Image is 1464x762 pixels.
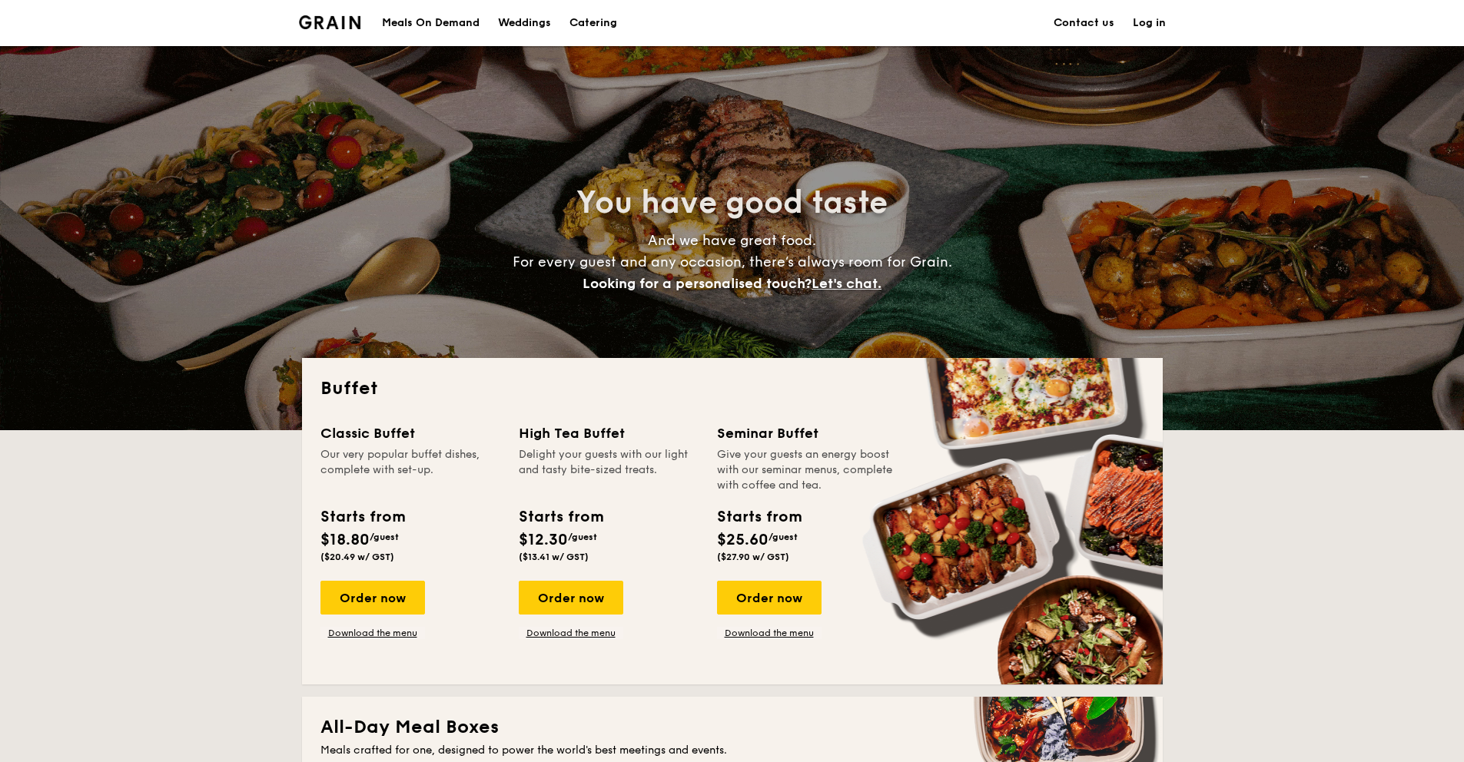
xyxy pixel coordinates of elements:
span: ($13.41 w/ GST) [519,552,589,562]
a: Logotype [299,15,361,29]
div: Give your guests an energy boost with our seminar menus, complete with coffee and tea. [717,447,897,493]
span: Let's chat. [812,275,881,292]
div: Seminar Buffet [717,422,897,444]
div: Starts from [519,505,603,528]
div: Our very popular buffet dishes, complete with set-up. [320,447,500,493]
div: Delight your guests with our light and tasty bite-sized treats. [519,447,699,493]
span: Looking for a personalised touch? [583,275,812,292]
h2: All-Day Meal Boxes [320,715,1144,740]
span: /guest [769,532,798,542]
span: $12.30 [519,531,568,549]
a: Download the menu [320,627,425,639]
span: You have good taste [576,184,888,221]
div: Order now [320,581,425,615]
span: And we have great food. For every guest and any occasion, there’s always room for Grain. [513,232,952,292]
span: $25.60 [717,531,769,549]
span: ($20.49 w/ GST) [320,552,394,562]
span: /guest [370,532,399,542]
a: Download the menu [717,627,822,639]
div: Order now [519,581,623,615]
img: Grain [299,15,361,29]
a: Download the menu [519,627,623,639]
div: Order now [717,581,822,615]
div: Starts from [320,505,404,528]
div: Classic Buffet [320,422,500,444]
div: Meals crafted for one, designed to power the world's best meetings and events. [320,743,1144,758]
div: High Tea Buffet [519,422,699,444]
span: ($27.90 w/ GST) [717,552,789,562]
h2: Buffet [320,376,1144,401]
span: /guest [568,532,597,542]
span: $18.80 [320,531,370,549]
div: Starts from [717,505,801,528]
